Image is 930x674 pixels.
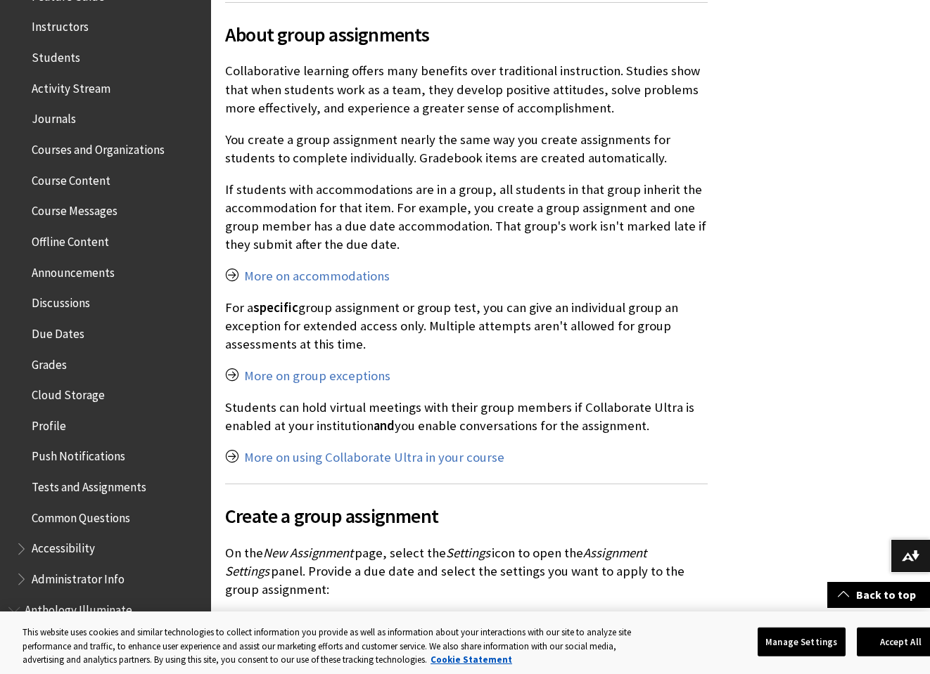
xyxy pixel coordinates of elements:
span: Students [32,46,80,65]
p: Students can hold virtual meetings with their group members if Collaborate Ultra is enabled at yo... [225,398,708,435]
div: This website uses cookies and similar technologies to collect information you provide as well as ... [23,626,651,667]
span: Accessibility [32,537,95,556]
span: Assignment Settings [225,545,646,579]
p: Collaborative learning offers many benefits over traditional instruction. Studies show that when ... [225,62,708,117]
span: Journals [32,108,76,127]
p: If students with accommodations are in a group, all students in that group inherit the accommodat... [225,181,708,254]
p: You create a group assignment nearly the same way you create assignments for students to complete... [225,131,708,167]
a: More on group exceptions [244,368,390,384]
span: Discussions [32,291,90,310]
span: Tests and Assignments [32,475,146,494]
span: Common Questions [32,506,130,525]
span: Settings [446,545,490,561]
span: Anthology Illuminate [25,598,132,617]
p: For a group assignment or group test, you can give an individual group an exception for extended ... [225,299,708,354]
span: Course Messages [32,200,117,219]
span: Course Content [32,169,110,188]
span: specific [253,299,298,316]
span: Instructors [32,15,89,34]
span: Push Notifications [32,445,125,464]
span: Cloud Storage [32,383,105,402]
span: Activity Stream [32,77,110,96]
a: Back to top [827,582,930,608]
button: Manage Settings [758,627,846,656]
a: More information about your privacy, opens in a new tab [431,654,512,666]
span: Profile [32,414,66,433]
a: More on using Collaborate Ultra in your course [244,449,504,466]
p: On the page, select the icon to open the panel. Provide a due date and select the settings you wa... [225,544,708,600]
span: Administrator Info [32,567,125,586]
a: More on accommodations [244,268,390,285]
span: and [374,417,395,434]
span: New Assignment [263,545,353,561]
span: Due Dates [32,322,84,341]
span: Grades [32,353,67,372]
span: About group assignments [225,20,708,49]
span: Announcements [32,261,115,280]
span: Courses and Organizations [32,138,165,157]
span: Offline Content [32,230,109,249]
span: Create a group assignment [225,501,708,531]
